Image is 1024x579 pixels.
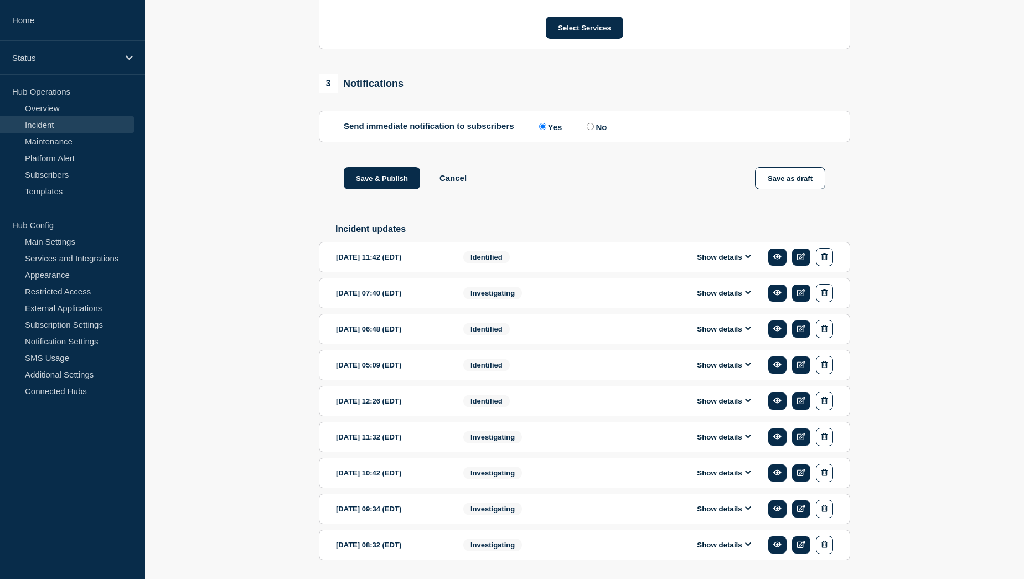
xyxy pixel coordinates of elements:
[336,284,447,302] div: [DATE] 07:40 (EDT)
[344,121,514,132] p: Send immediate notification to subscribers
[539,123,546,130] input: Yes
[463,467,522,479] span: Investigating
[755,167,825,189] button: Save as draft
[319,74,404,93] div: Notifications
[344,167,420,189] button: Save & Publish
[336,392,447,410] div: [DATE] 12:26 (EDT)
[694,468,754,478] button: Show details
[335,224,850,234] h2: Incident updates
[694,360,754,370] button: Show details
[587,123,594,130] input: No
[463,287,522,299] span: Investigating
[463,503,522,515] span: Investigating
[319,74,338,93] span: 3
[463,323,510,335] span: Identified
[536,121,562,132] label: Yes
[12,53,118,63] p: Status
[546,17,623,39] button: Select Services
[463,359,510,371] span: Identified
[694,324,754,334] button: Show details
[584,121,607,132] label: No
[336,248,447,266] div: [DATE] 11:42 (EDT)
[694,504,754,514] button: Show details
[439,173,467,183] button: Cancel
[336,428,447,446] div: [DATE] 11:32 (EDT)
[336,464,447,482] div: [DATE] 10:42 (EDT)
[463,431,522,443] span: Investigating
[336,536,447,554] div: [DATE] 08:32 (EDT)
[694,396,754,406] button: Show details
[694,288,754,298] button: Show details
[336,356,447,374] div: [DATE] 05:09 (EDT)
[694,252,754,262] button: Show details
[344,121,825,132] div: Send immediate notification to subscribers
[463,539,522,551] span: Investigating
[694,432,754,442] button: Show details
[694,540,754,550] button: Show details
[463,251,510,263] span: Identified
[336,320,447,338] div: [DATE] 06:48 (EDT)
[336,500,447,518] div: [DATE] 09:34 (EDT)
[463,395,510,407] span: Identified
